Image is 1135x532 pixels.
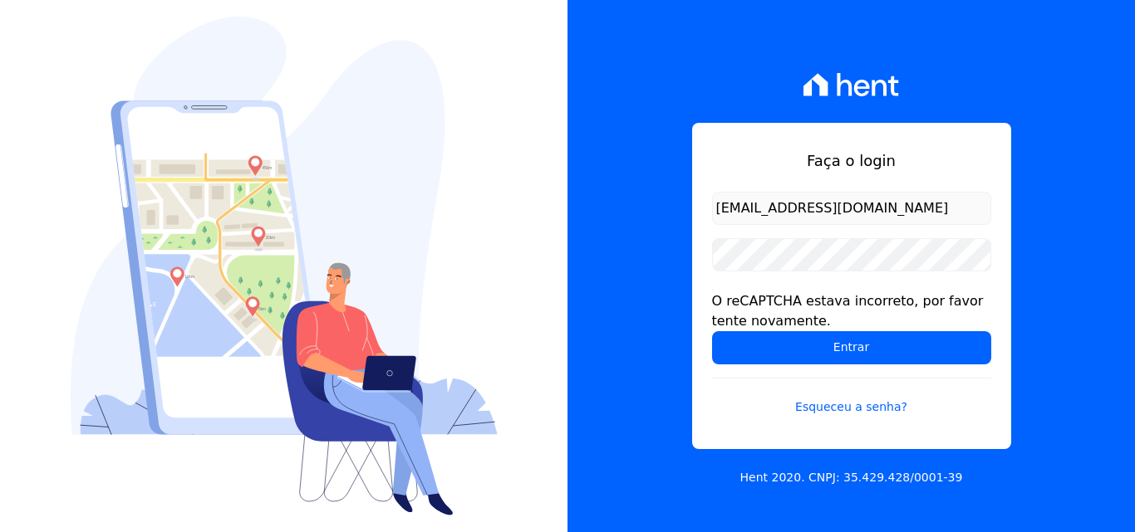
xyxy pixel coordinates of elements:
a: Esqueceu a senha? [712,378,991,416]
p: Hent 2020. CNPJ: 35.429.428/0001-39 [740,469,963,486]
h1: Faça o login [712,149,991,172]
input: Entrar [712,331,991,364]
div: O reCAPTCHA estava incorreto, por favor tente novamente. [712,291,991,331]
img: Login [71,17,498,515]
input: Email [712,192,991,225]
